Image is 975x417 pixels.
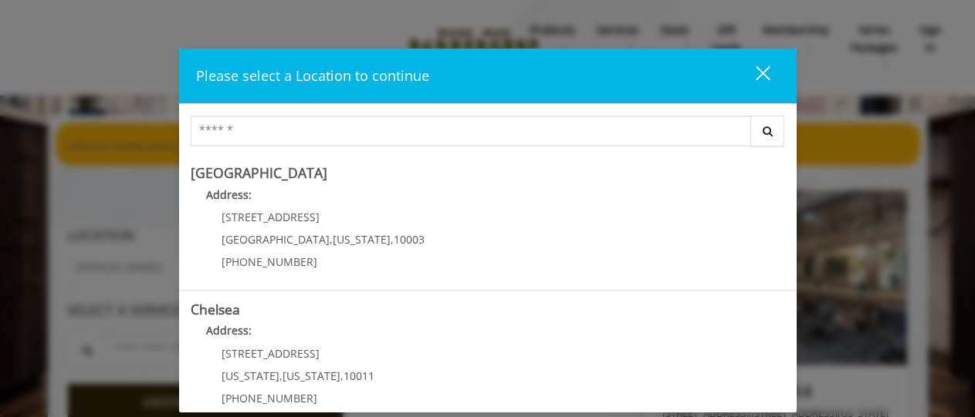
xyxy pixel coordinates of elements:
span: Please select a Location to continue [196,66,429,85]
span: [STREET_ADDRESS] [222,346,320,361]
span: , [391,232,394,247]
span: [STREET_ADDRESS] [222,210,320,224]
b: Address: [206,323,252,338]
span: [GEOGRAPHIC_DATA] [222,232,330,247]
span: , [340,368,344,383]
div: Center Select [191,116,785,154]
span: , [279,368,283,383]
span: [PHONE_NUMBER] [222,254,317,269]
i: Search button [759,126,777,136]
input: Search Center [191,116,751,146]
span: , [330,232,333,247]
b: Address: [206,187,252,202]
span: [US_STATE] [222,368,279,383]
b: [GEOGRAPHIC_DATA] [191,163,327,182]
span: 10011 [344,368,374,383]
b: Chelsea [191,300,240,318]
div: close dialog [738,65,769,88]
span: [PHONE_NUMBER] [222,391,317,405]
span: 10003 [394,232,425,247]
span: [US_STATE] [333,232,391,247]
button: close dialog [727,60,780,92]
span: [US_STATE] [283,368,340,383]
